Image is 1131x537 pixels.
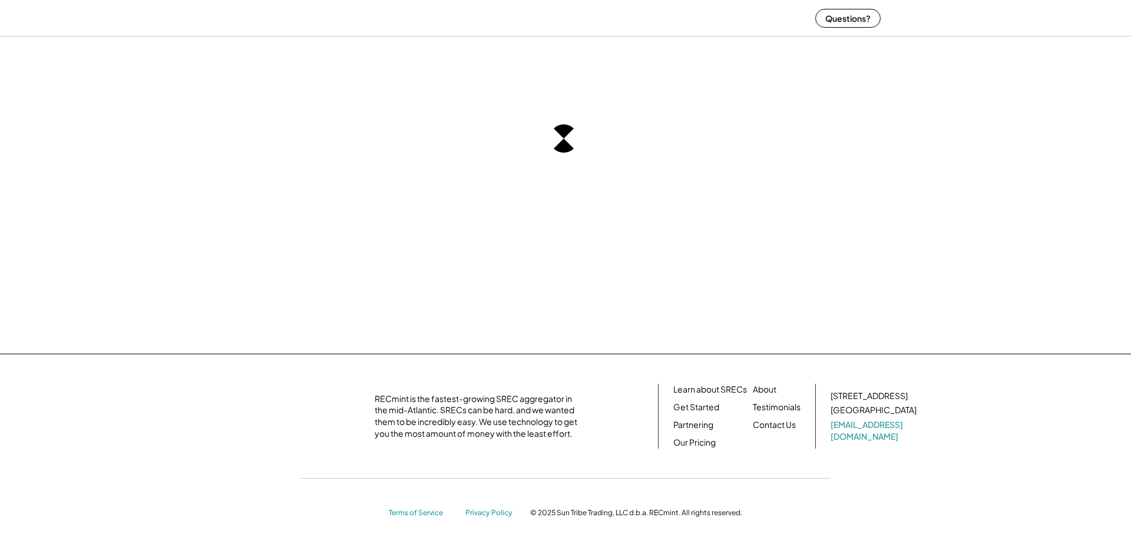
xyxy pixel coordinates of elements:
[831,404,917,416] div: [GEOGRAPHIC_DATA]
[673,384,747,396] a: Learn about SRECs
[673,401,719,413] a: Get Started
[815,9,881,28] button: Questions?
[260,396,360,437] img: yH5BAEAAAAALAAAAAABAAEAAAIBRAA7
[753,401,801,413] a: Testimonials
[753,419,796,431] a: Contact Us
[389,508,454,518] a: Terms of Service
[530,508,742,518] div: © 2025 Sun Tribe Trading, LLC d.b.a. RECmint. All rights reserved.
[673,419,713,431] a: Partnering
[673,437,716,449] a: Our Pricing
[465,508,518,518] a: Privacy Policy
[250,2,333,34] img: yH5BAEAAAAALAAAAAABAAEAAAIBRAA7
[831,390,908,402] div: [STREET_ADDRESS]
[831,419,919,442] a: [EMAIL_ADDRESS][DOMAIN_NAME]
[753,384,776,396] a: About
[375,393,584,439] div: RECmint is the fastest-growing SREC aggregator in the mid-Atlantic. SRECs can be hard, and we wan...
